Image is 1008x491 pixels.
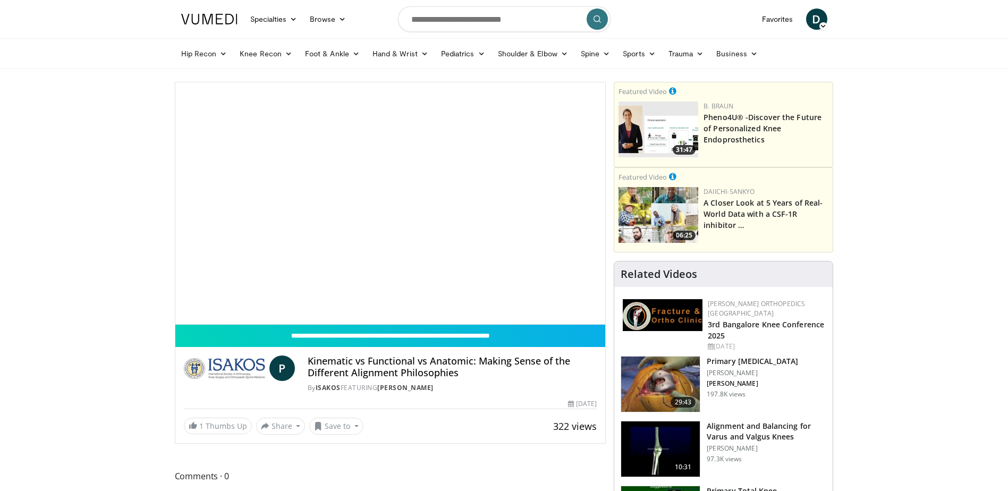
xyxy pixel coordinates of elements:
[619,187,698,243] a: 06:25
[621,356,826,412] a: 29:43 Primary [MEDICAL_DATA] [PERSON_NAME] [PERSON_NAME] 197.8K views
[308,383,597,393] div: By FEATURING
[244,9,304,30] a: Specialties
[184,355,265,381] img: ISAKOS
[269,355,295,381] a: P
[704,187,755,196] a: Daiichi-Sankyo
[299,43,366,64] a: Foot & Ankle
[708,342,824,351] div: [DATE]
[704,101,733,111] a: B. Braun
[574,43,616,64] a: Spine
[316,383,341,392] a: ISAKOS
[707,421,826,442] h3: Alignment and Balancing for Varus and Valgus Knees
[553,420,597,433] span: 322 views
[619,87,667,96] small: Featured Video
[756,9,800,30] a: Favorites
[175,82,606,325] video-js: Video Player
[256,418,306,435] button: Share
[671,397,696,408] span: 29:43
[492,43,574,64] a: Shoulder & Elbow
[671,462,696,472] span: 10:31
[175,43,234,64] a: Hip Recon
[707,455,742,463] p: 97.3K views
[704,112,821,145] a: Pheno4U® -Discover the Future of Personalized Knee Endoprosthetics
[616,43,662,64] a: Sports
[619,172,667,182] small: Featured Video
[623,299,702,331] img: 1ab50d05-db0e-42c7-b700-94c6e0976be2.jpeg.150x105_q85_autocrop_double_scale_upscale_version-0.2.jpg
[621,421,700,477] img: 38523_0000_3.png.150x105_q85_crop-smart_upscale.jpg
[707,444,826,453] p: [PERSON_NAME]
[309,418,363,435] button: Save to
[707,390,746,399] p: 197.8K views
[707,369,798,377] p: [PERSON_NAME]
[662,43,710,64] a: Trauma
[303,9,352,30] a: Browse
[181,14,238,24] img: VuMedi Logo
[707,356,798,367] h3: Primary [MEDICAL_DATA]
[308,355,597,378] h4: Kinematic vs Functional vs Anatomic: Making Sense of the Different Alignment Philosophies
[673,145,696,155] span: 31:47
[619,187,698,243] img: 93c22cae-14d1-47f0-9e4a-a244e824b022.png.150x105_q85_crop-smart_upscale.jpg
[366,43,435,64] a: Hand & Wrist
[398,6,611,32] input: Search topics, interventions
[708,299,805,318] a: [PERSON_NAME] Orthopedics [GEOGRAPHIC_DATA]
[199,421,204,431] span: 1
[704,198,823,230] a: A Closer Look at 5 Years of Real-World Data with a CSF-1R inhibitor …
[175,469,606,483] span: Comments 0
[707,379,798,388] p: [PERSON_NAME]
[568,399,597,409] div: [DATE]
[710,43,764,64] a: Business
[673,231,696,240] span: 06:25
[621,421,826,477] a: 10:31 Alignment and Balancing for Varus and Valgus Knees [PERSON_NAME] 97.3K views
[621,268,697,281] h4: Related Videos
[621,357,700,412] img: 297061_3.png.150x105_q85_crop-smart_upscale.jpg
[377,383,434,392] a: [PERSON_NAME]
[806,9,827,30] a: D
[619,101,698,157] img: 2c749dd2-eaed-4ec0-9464-a41d4cc96b76.150x105_q85_crop-smart_upscale.jpg
[233,43,299,64] a: Knee Recon
[435,43,492,64] a: Pediatrics
[708,319,824,341] a: 3rd Bangalore Knee Conference 2025
[184,418,252,434] a: 1 Thumbs Up
[619,101,698,157] a: 31:47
